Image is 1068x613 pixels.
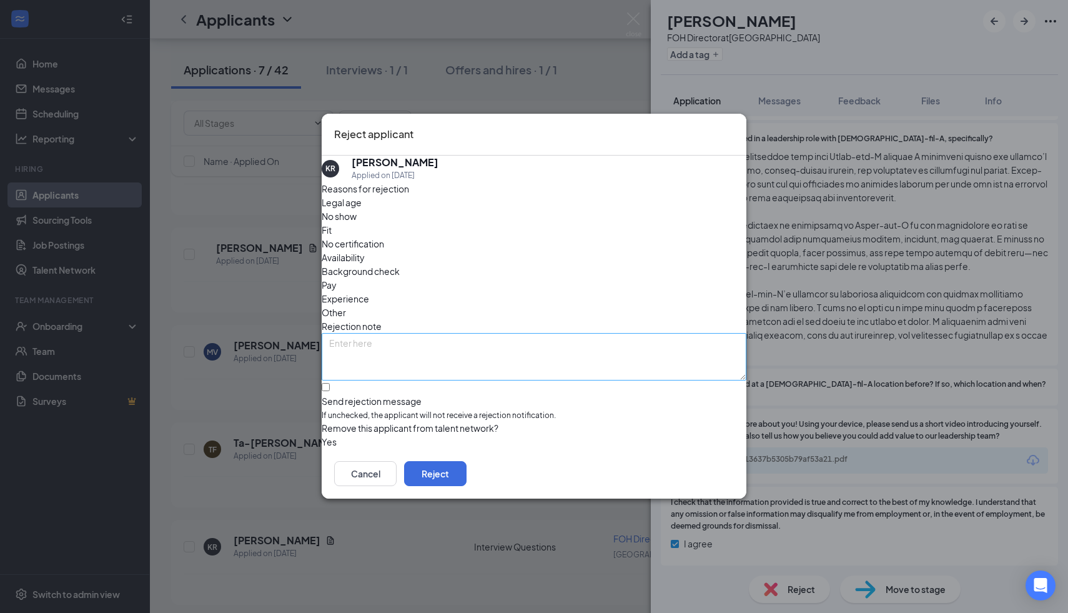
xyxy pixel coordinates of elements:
div: Send rejection message [322,395,746,407]
button: Cancel [334,462,397,487]
div: Applied on [DATE] [352,169,438,182]
span: Reasons for rejection [322,183,409,194]
div: Open Intercom Messenger [1026,571,1056,601]
span: Fit [322,223,332,237]
span: Remove this applicant from talent network? [322,423,498,434]
span: No certification [322,237,384,251]
span: Yes [322,436,337,449]
h3: Reject applicant [334,126,413,142]
span: No show [322,209,357,223]
span: Legal age [322,196,362,209]
h5: [PERSON_NAME] [352,156,438,169]
span: Availability [322,251,365,264]
span: If unchecked, the applicant will not receive a rejection notification. [322,410,746,422]
span: Rejection note [322,321,382,332]
div: KR [325,164,335,174]
span: Other [322,306,346,319]
input: Send rejection messageIf unchecked, the applicant will not receive a rejection notification. [322,383,330,391]
span: Experience [322,292,369,306]
button: Reject [404,462,467,487]
span: Background check [322,264,400,278]
span: Pay [322,278,337,292]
